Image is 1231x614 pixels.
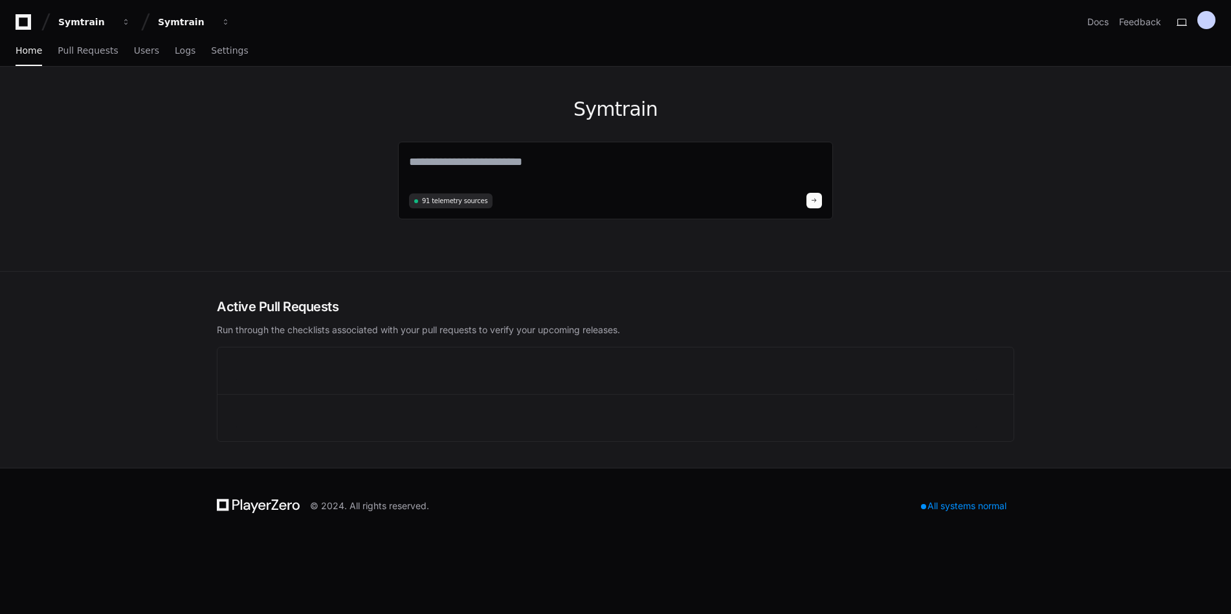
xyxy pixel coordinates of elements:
div: © 2024. All rights reserved. [310,499,429,512]
a: Settings [211,36,248,66]
a: Docs [1087,16,1109,28]
button: Feedback [1119,16,1161,28]
a: Logs [175,36,195,66]
p: Run through the checklists associated with your pull requests to verify your upcoming releases. [217,323,1014,336]
div: Symtrain [58,16,114,28]
div: All systems normal [913,497,1014,515]
span: 91 telemetry sources [422,196,487,206]
h1: Symtrain [398,98,833,121]
span: Users [134,47,159,54]
a: Pull Requests [58,36,118,66]
span: Home [16,47,42,54]
span: Settings [211,47,248,54]
span: Logs [175,47,195,54]
h2: Active Pull Requests [217,298,1014,316]
div: Symtrain [158,16,214,28]
span: Pull Requests [58,47,118,54]
button: Symtrain [53,10,136,34]
button: Symtrain [153,10,236,34]
a: Users [134,36,159,66]
a: Home [16,36,42,66]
